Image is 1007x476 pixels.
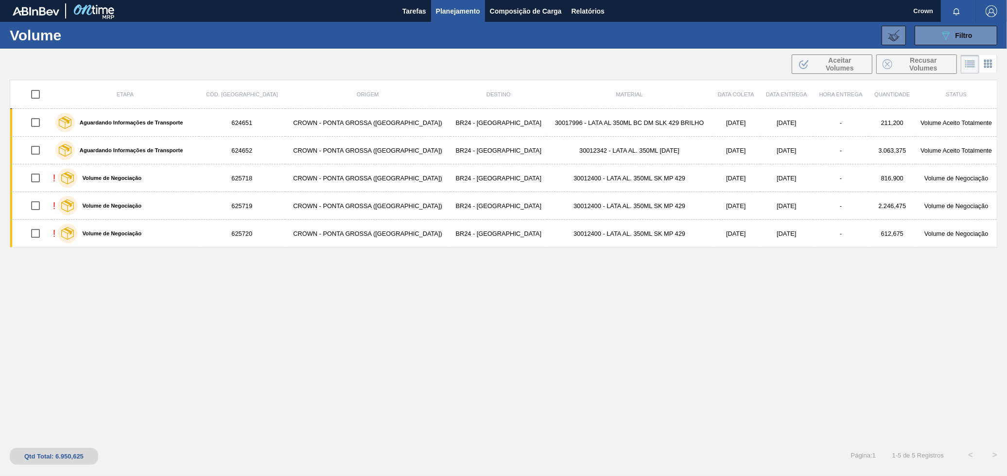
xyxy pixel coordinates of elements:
span: Data coleta [718,91,754,97]
td: CROWN - PONTA GROSSA ([GEOGRAPHIC_DATA]) [285,109,451,137]
td: [DATE] [760,220,814,247]
label: Aguardando Informações de Transporte [75,120,183,125]
td: - [813,137,868,164]
td: 625718 [199,164,285,192]
td: [DATE] [760,164,814,192]
label: Volume de Negociação [77,230,141,236]
span: Cód. [GEOGRAPHIC_DATA] [206,91,278,97]
td: BR24 - [GEOGRAPHIC_DATA] [451,164,547,192]
span: Origem [357,91,379,97]
td: 30017996 - LATA AL 350ML BC DM SLK 429 BRILHO [547,109,712,137]
span: Composição de Carga [490,5,562,17]
td: 625719 [199,192,285,220]
div: ! [53,200,56,212]
td: 3.063,375 [868,137,916,164]
span: Filtro [955,32,972,39]
a: !Volume de Negociação625719CROWN - PONTA GROSSA ([GEOGRAPHIC_DATA])BR24 - [GEOGRAPHIC_DATA]300124... [10,192,997,220]
span: Destino [486,91,511,97]
button: Notificações [941,4,972,18]
td: [DATE] [712,164,760,192]
td: BR24 - [GEOGRAPHIC_DATA] [451,137,547,164]
td: Volume Aceito Totalmente [916,137,997,164]
td: [DATE] [712,109,760,137]
span: Quantidade [874,91,910,97]
span: 1 - 5 de 5 Registros [890,452,944,459]
span: Página : 1 [851,452,876,459]
img: Logout [986,5,997,17]
td: CROWN - PONTA GROSSA ([GEOGRAPHIC_DATA]) [285,220,451,247]
td: 30012400 - LATA AL. 350ML SK MP 429 [547,192,712,220]
button: > [983,443,1007,467]
td: [DATE] [760,109,814,137]
img: TNhmsLtSVTkK8tSr43FrP2fwEKptu5GPRR3wAAAABJRU5ErkJggg== [13,7,59,16]
span: Recusar Volumes [896,56,951,72]
span: Relatórios [572,5,605,17]
td: BR24 - [GEOGRAPHIC_DATA] [451,220,547,247]
td: 624651 [199,109,285,137]
a: !Volume de Negociação625718CROWN - PONTA GROSSA ([GEOGRAPHIC_DATA])BR24 - [GEOGRAPHIC_DATA]300124... [10,164,997,192]
span: Hora Entrega [819,91,863,97]
h1: Volume [10,30,156,41]
label: Volume de Negociação [77,203,141,209]
td: 624652 [199,137,285,164]
td: BR24 - [GEOGRAPHIC_DATA] [451,109,547,137]
label: Aguardando Informações de Transporte [75,147,183,153]
td: Volume de Negociação [916,192,997,220]
td: [DATE] [712,192,760,220]
td: 30012400 - LATA AL. 350ML SK MP 429 [547,220,712,247]
div: ! [53,173,56,184]
button: Recusar Volumes [876,54,957,74]
td: [DATE] [760,137,814,164]
button: Filtro [915,26,997,45]
button: Aceitar Volumes [792,54,872,74]
td: 625720 [199,220,285,247]
a: Aguardando Informações de Transporte624652CROWN - PONTA GROSSA ([GEOGRAPHIC_DATA])BR24 - [GEOGRAP... [10,137,997,164]
span: Aceitar Volumes [814,56,866,72]
span: Planejamento [436,5,480,17]
td: [DATE] [760,192,814,220]
td: Volume Aceito Totalmente [916,109,997,137]
td: CROWN - PONTA GROSSA ([GEOGRAPHIC_DATA]) [285,164,451,192]
td: 30012400 - LATA AL. 350ML SK MP 429 [547,164,712,192]
td: [DATE] [712,137,760,164]
span: Data entrega [766,91,807,97]
div: Qtd Total: 6.950,625 [17,453,91,460]
td: 2.246,475 [868,192,916,220]
td: CROWN - PONTA GROSSA ([GEOGRAPHIC_DATA]) [285,192,451,220]
button: Importar Negociações de Volume [882,26,906,45]
td: 30012342 - LATA AL. 350ML [DATE] [547,137,712,164]
td: - [813,164,868,192]
span: Tarefas [402,5,426,17]
td: - [813,220,868,247]
span: Status [946,91,966,97]
td: - [813,192,868,220]
td: BR24 - [GEOGRAPHIC_DATA] [451,192,547,220]
div: Visão em Cards [979,55,997,73]
button: < [958,443,983,467]
td: Volume de Negociação [916,164,997,192]
a: !Volume de Negociação625720CROWN - PONTA GROSSA ([GEOGRAPHIC_DATA])BR24 - [GEOGRAPHIC_DATA]300124... [10,220,997,247]
div: Visão em Lista [961,55,979,73]
span: Etapa [117,91,134,97]
span: Material [616,91,643,97]
td: [DATE] [712,220,760,247]
a: Aguardando Informações de Transporte624651CROWN - PONTA GROSSA ([GEOGRAPHIC_DATA])BR24 - [GEOGRAP... [10,109,997,137]
div: ! [53,228,56,239]
td: CROWN - PONTA GROSSA ([GEOGRAPHIC_DATA]) [285,137,451,164]
label: Volume de Negociação [77,175,141,181]
td: 612,675 [868,220,916,247]
td: 816,900 [868,164,916,192]
td: 211,200 [868,109,916,137]
td: Volume de Negociação [916,220,997,247]
td: - [813,109,868,137]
